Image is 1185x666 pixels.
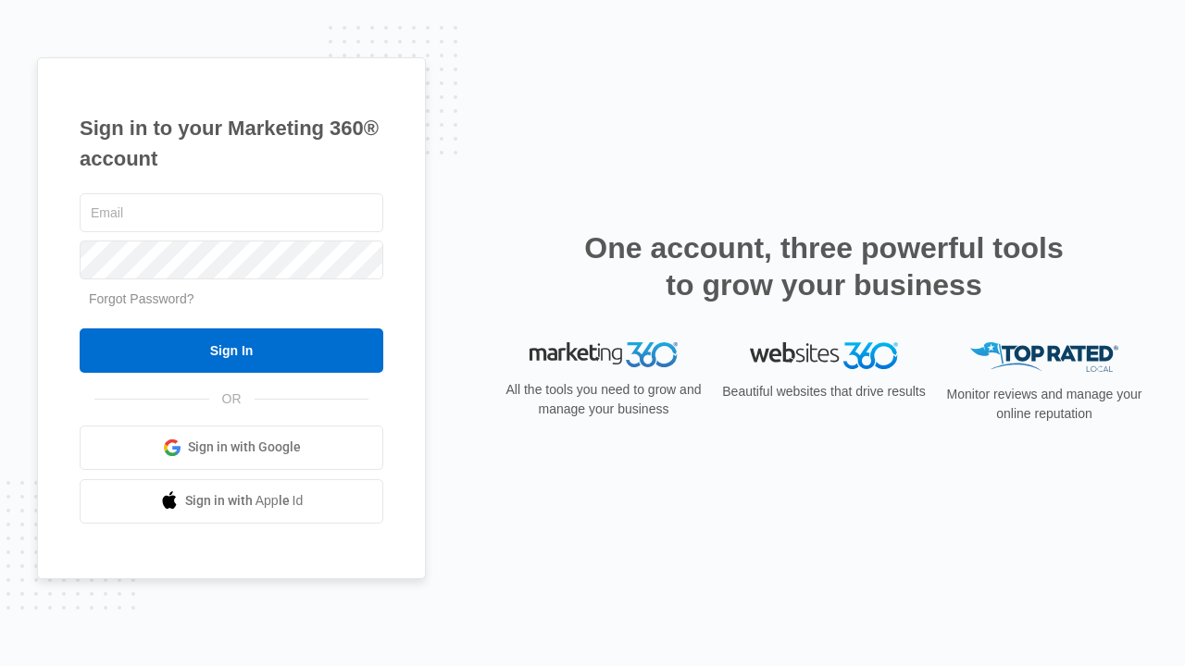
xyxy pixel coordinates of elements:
[89,291,194,306] a: Forgot Password?
[970,342,1118,373] img: Top Rated Local
[80,328,383,373] input: Sign In
[80,113,383,174] h1: Sign in to your Marketing 360® account
[500,380,707,419] p: All the tools you need to grow and manage your business
[80,193,383,232] input: Email
[941,385,1148,424] p: Monitor reviews and manage your online reputation
[80,425,383,470] a: Sign in with Google
[209,389,255,409] span: OR
[188,438,301,457] span: Sign in with Google
[720,382,928,401] p: Beautiful websites that drive results
[530,342,678,368] img: Marketing 360
[185,491,304,511] span: Sign in with Apple Id
[80,479,383,524] a: Sign in with Apple Id
[579,229,1069,303] h2: One account, three powerful tools to grow your business
[750,342,898,369] img: Websites 360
